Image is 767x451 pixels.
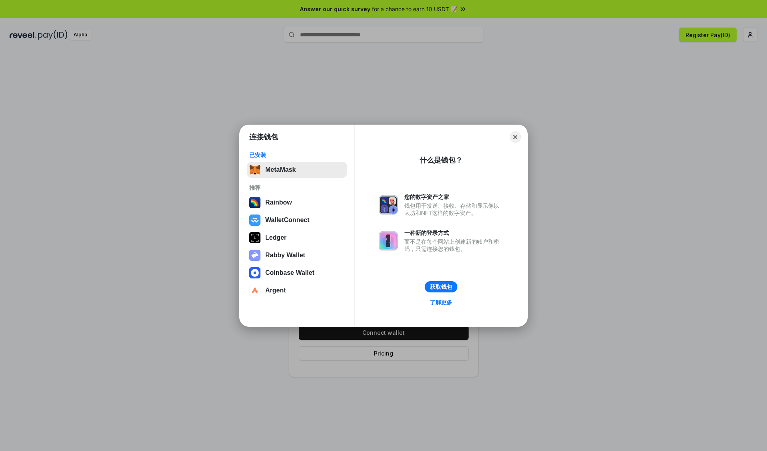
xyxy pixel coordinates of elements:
[249,132,278,142] h1: 连接钱包
[425,297,457,308] a: 了解更多
[249,285,260,296] img: svg+xml,%3Csvg%20width%3D%2228%22%20height%3D%2228%22%20viewBox%3D%220%200%2028%2028%22%20fill%3D...
[404,238,503,252] div: 而不是在每个网站上创建新的账户和密码，只需连接您的钱包。
[247,230,347,246] button: Ledger
[510,131,521,143] button: Close
[265,217,310,224] div: WalletConnect
[265,234,286,241] div: Ledger
[265,199,292,206] div: Rainbow
[247,212,347,228] button: WalletConnect
[249,197,260,208] img: svg+xml,%3Csvg%20width%3D%22120%22%20height%3D%22120%22%20viewBox%3D%220%200%20120%20120%22%20fil...
[247,282,347,298] button: Argent
[249,164,260,175] img: svg+xml,%3Csvg%20fill%3D%22none%22%20height%3D%2233%22%20viewBox%3D%220%200%2035%2033%22%20width%...
[249,184,345,191] div: 推荐
[379,195,398,215] img: svg+xml,%3Csvg%20xmlns%3D%22http%3A%2F%2Fwww.w3.org%2F2000%2Fsvg%22%20fill%3D%22none%22%20viewBox...
[425,281,457,292] button: 获取钱包
[247,195,347,211] button: Rainbow
[404,229,503,236] div: 一种新的登录方式
[249,215,260,226] img: svg+xml,%3Csvg%20width%3D%2228%22%20height%3D%2228%22%20viewBox%3D%220%200%2028%2028%22%20fill%3D...
[265,252,305,259] div: Rabby Wallet
[404,202,503,217] div: 钱包用于发送、接收、存储和显示像以太坊和NFT这样的数字资产。
[249,250,260,261] img: svg+xml,%3Csvg%20xmlns%3D%22http%3A%2F%2Fwww.w3.org%2F2000%2Fsvg%22%20fill%3D%22none%22%20viewBox...
[430,299,452,306] div: 了解更多
[247,265,347,281] button: Coinbase Wallet
[419,155,463,165] div: 什么是钱包？
[249,151,345,159] div: 已安装
[247,247,347,263] button: Rabby Wallet
[430,283,452,290] div: 获取钱包
[247,162,347,178] button: MetaMask
[404,193,503,201] div: 您的数字资产之家
[265,269,314,276] div: Coinbase Wallet
[249,267,260,278] img: svg+xml,%3Csvg%20width%3D%2228%22%20height%3D%2228%22%20viewBox%3D%220%200%2028%2028%22%20fill%3D...
[265,166,296,173] div: MetaMask
[379,231,398,250] img: svg+xml,%3Csvg%20xmlns%3D%22http%3A%2F%2Fwww.w3.org%2F2000%2Fsvg%22%20fill%3D%22none%22%20viewBox...
[265,287,286,294] div: Argent
[249,232,260,243] img: svg+xml,%3Csvg%20xmlns%3D%22http%3A%2F%2Fwww.w3.org%2F2000%2Fsvg%22%20width%3D%2228%22%20height%3...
